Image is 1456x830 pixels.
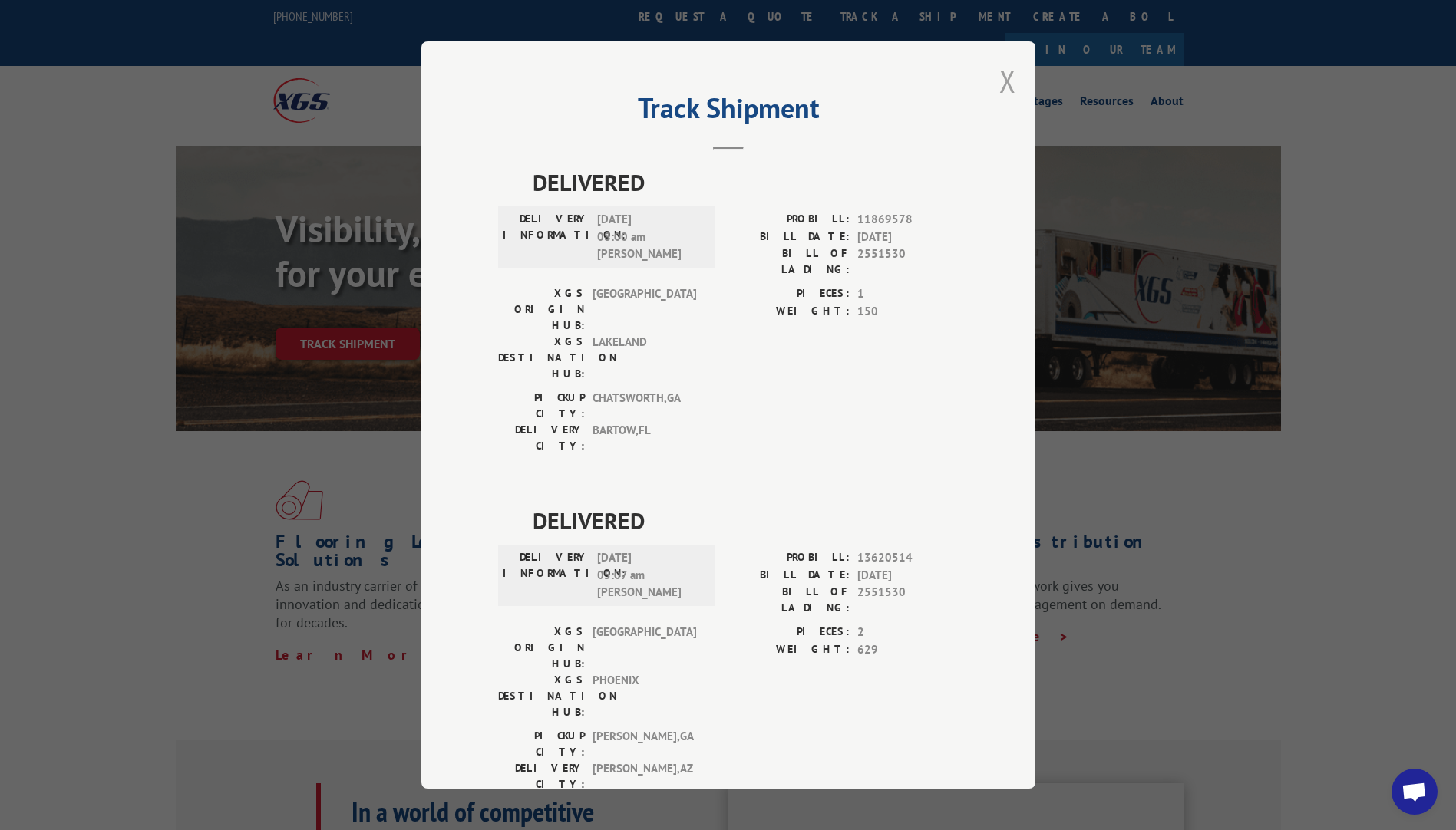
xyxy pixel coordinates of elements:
label: BILL OF LADING: [728,245,850,278]
label: DELIVERY CITY: [498,760,585,792]
span: [PERSON_NAME] , GA [593,728,696,760]
label: XGS DESTINATION HUB: [498,672,585,720]
a: Open chat [1392,769,1438,815]
span: LAKELAND [593,334,696,382]
label: PIECES: [728,624,850,641]
span: BARTOW , FL [593,422,696,454]
span: [DATE] [857,567,959,585]
label: PROBILL: [728,549,850,567]
span: [PERSON_NAME] , AZ [593,760,696,792]
label: XGS ORIGIN HUB: [498,285,585,334]
label: BILL DATE: [728,229,850,246]
span: 2551530 [857,584,959,616]
span: 2551530 [857,245,959,278]
span: [GEOGRAPHIC_DATA] [593,285,696,334]
span: DELIVERED [533,165,959,199]
label: PICKUP CITY: [498,390,585,422]
label: PROBILL: [728,211,850,229]
label: DELIVERY INFORMATION: [503,549,589,601]
span: [DATE] [857,229,959,246]
span: 2 [857,624,959,641]
span: DELIVERED [533,503,959,538]
label: DELIVERY CITY: [498,422,585,454]
span: 11869578 [857,211,959,229]
h2: Track Shipment [498,97,959,127]
label: BILL OF LADING: [728,584,850,616]
label: XGS DESTINATION HUB: [498,334,585,382]
span: [DATE] 08:00 am [PERSON_NAME] [597,211,701,263]
button: Close modal [999,61,1016,101]
span: 13620514 [857,549,959,567]
label: DELIVERY INFORMATION: [503,211,589,263]
span: PHOENIX [593,672,696,720]
label: BILL DATE: [728,567,850,585]
label: WEIGHT: [728,303,850,321]
label: PIECES: [728,285,850,303]
span: 1 [857,285,959,303]
span: [GEOGRAPHIC_DATA] [593,624,696,672]
label: WEIGHT: [728,641,850,659]
label: XGS ORIGIN HUB: [498,624,585,672]
span: 150 [857,303,959,321]
span: [DATE] 05:07 am [PERSON_NAME] [597,549,701,601]
span: CHATSWORTH , GA [593,390,696,422]
span: 629 [857,641,959,659]
label: PICKUP CITY: [498,728,585,760]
